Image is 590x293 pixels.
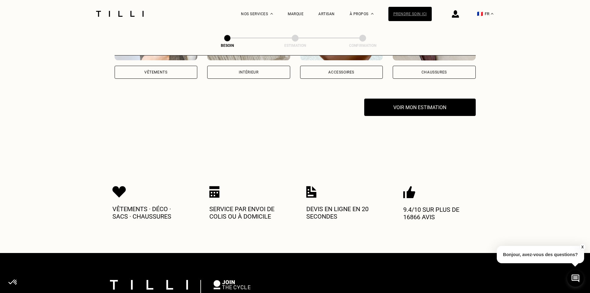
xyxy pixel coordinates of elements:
[371,13,374,15] img: Menu déroulant à propos
[112,205,187,220] p: Vêtements · Déco · Sacs · Chaussures
[110,280,188,290] img: logo Tilli
[452,10,459,18] img: icône connexion
[491,13,493,15] img: menu déroulant
[270,13,273,15] img: Menu déroulant
[403,186,415,198] img: Icon
[422,70,447,74] div: Chaussures
[477,11,483,17] span: 🇫🇷
[328,70,354,74] div: Accessoires
[213,280,251,289] img: logo Join The Cycle
[497,246,584,263] p: Bonjour, avez-vous des questions?
[239,70,258,74] div: Intérieur
[112,186,126,198] img: Icon
[94,11,146,17] img: Logo du service de couturière Tilli
[579,244,585,251] button: X
[318,12,335,16] a: Artisan
[196,43,258,48] div: Besoin
[209,205,284,220] p: Service par envoi de colis ou à domicile
[144,70,167,74] div: Vêtements
[332,43,394,48] div: Confirmation
[288,12,304,16] a: Marque
[306,186,317,198] img: Icon
[264,43,326,48] div: Estimation
[388,7,432,21] a: Prendre soin ici
[209,186,220,198] img: Icon
[306,205,381,220] p: Devis en ligne en 20 secondes
[403,206,478,221] p: 9.4/10 sur plus de 16866 avis
[364,99,476,116] button: Voir mon estimation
